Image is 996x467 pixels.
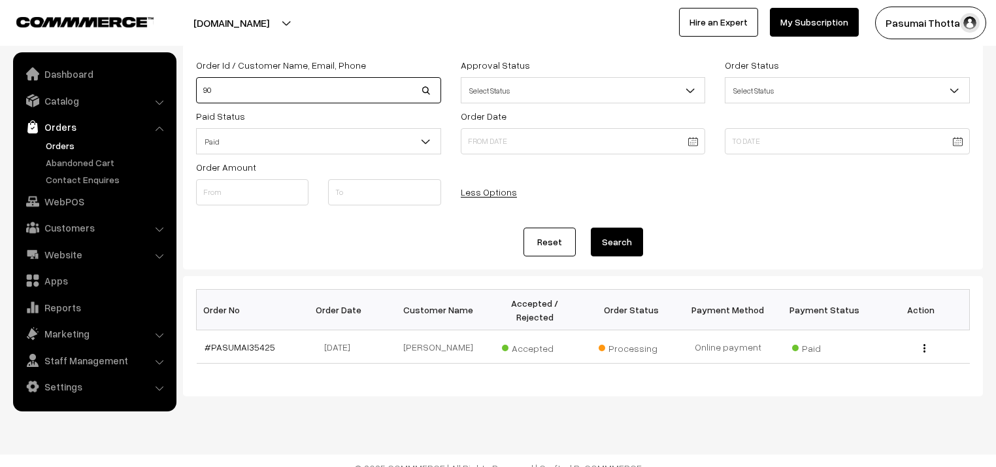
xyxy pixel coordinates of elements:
img: Menu [923,344,925,353]
th: Payment Status [776,290,873,330]
label: Order Status [725,58,779,72]
a: Reports [16,296,172,319]
a: My Subscription [770,8,859,37]
td: [PERSON_NAME] [390,330,486,364]
label: Order Id / Customer Name, Email, Phone [196,58,366,72]
th: Order Status [583,290,680,330]
a: Orders [42,139,172,152]
span: Select Status [725,77,970,103]
label: Approval Status [461,58,530,72]
input: From Date [461,128,706,154]
input: Order Id / Customer Name / Customer Email / Customer Phone [196,77,441,103]
a: Abandoned Cart [42,156,172,169]
td: Online payment [680,330,776,364]
span: Accepted [502,338,567,355]
img: COMMMERCE [16,17,154,27]
img: user [960,13,980,33]
a: Dashboard [16,62,172,86]
a: Apps [16,269,172,292]
button: Search [591,228,643,256]
label: Order Amount [196,160,256,174]
span: Paid [197,130,440,153]
span: Paid [792,338,857,355]
input: To [328,179,440,205]
input: From [196,179,308,205]
label: Order Date [461,109,506,123]
a: #PASUMAI35425 [205,341,275,353]
a: Contact Enquires [42,173,172,186]
a: Settings [16,375,172,398]
th: Customer Name [390,290,486,330]
a: Marketing [16,322,172,345]
span: Select Status [461,77,706,103]
a: Website [16,243,172,266]
a: Reset [523,228,576,256]
th: Order Date [293,290,390,330]
label: Paid Status [196,109,245,123]
span: Paid [196,128,441,154]
input: To Date [725,128,970,154]
span: Processing [599,338,664,355]
th: Accepted / Rejected [486,290,583,330]
span: Select Status [461,79,705,102]
a: WebPOS [16,190,172,213]
a: Orders [16,115,172,139]
a: Less Options [461,186,517,198]
th: Action [873,290,970,330]
a: Customers [16,216,172,239]
td: [DATE] [293,330,390,364]
th: Payment Method [680,290,776,330]
a: Staff Management [16,349,172,372]
a: Catalog [16,89,172,112]
a: Hire an Expert [679,8,758,37]
span: Select Status [725,79,969,102]
th: Order No [197,290,293,330]
button: Pasumai Thotta… [875,7,986,39]
button: [DOMAIN_NAME] [148,7,315,39]
a: COMMMERCE [16,13,131,29]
